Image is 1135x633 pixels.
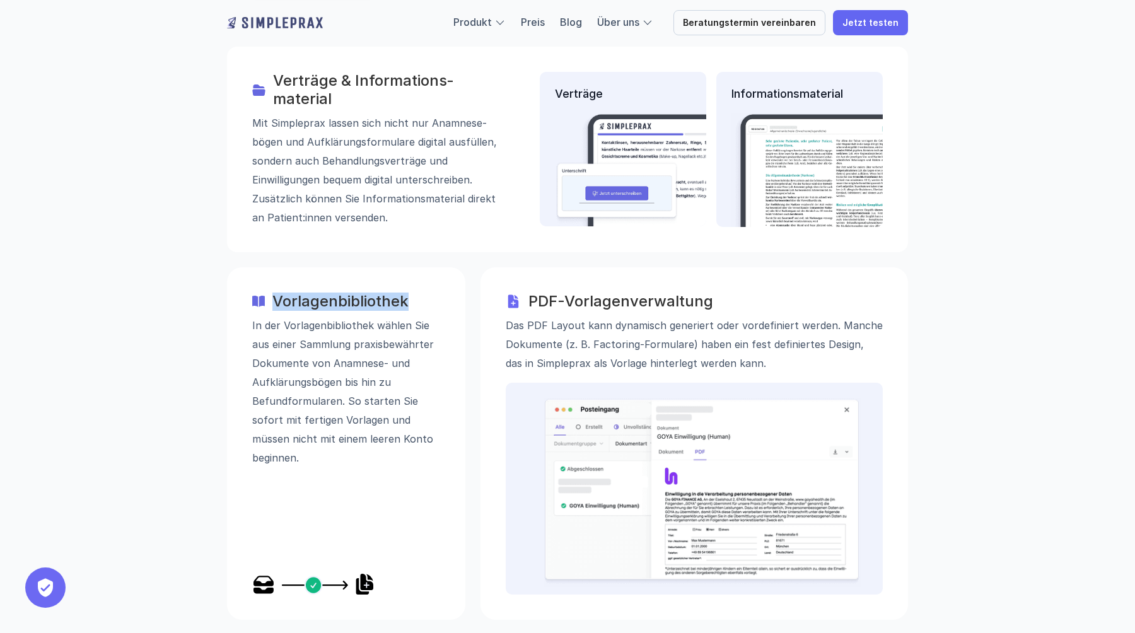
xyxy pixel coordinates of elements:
a: Über uns [597,16,639,28]
p: Beratungstermin vereinbaren [683,18,816,28]
p: Jetzt testen [842,18,899,28]
h3: Vorlagenbibliothek [272,293,440,311]
h3: PDF-Vorlagenverwaltung [528,293,883,311]
p: Verträge [555,87,691,101]
img: Beispielbild eine Informationsartikels auf dem Tablet [731,113,920,227]
img: Beispielbild eines Vertrages [555,113,780,227]
p: Mit Simpleprax lassen sich nicht nur Anamnese­bögen und Aufklärungs­formulare digital ausfüllen, ... [252,113,504,227]
img: Beispielbild einer PDF-Vorlage automatisch generiert in der Anwendung [544,397,861,586]
a: Jetzt testen [833,10,908,35]
p: Informationsmaterial [731,87,868,101]
a: Blog [560,16,582,28]
a: Beratungstermin vereinbaren [673,10,825,35]
a: Preis [521,16,545,28]
a: Produkt [453,16,492,28]
h3: Verträge & Informations­­material [273,72,504,108]
p: In der Vorlagenbibliothek wählen Sie aus einer Sammlung praxisbewährter Dokumente von Anamnese- u... [252,315,440,467]
p: Das PDF Layout kann dynamisch generiert oder vordefiniert werden. Manche Dokumente (z. B. Factori... [506,315,883,372]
